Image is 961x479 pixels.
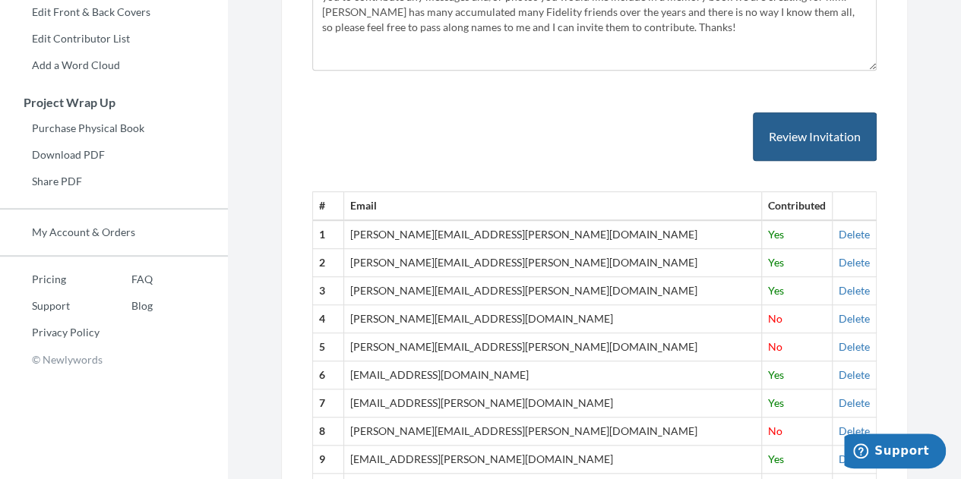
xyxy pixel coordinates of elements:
td: [PERSON_NAME][EMAIL_ADDRESS][PERSON_NAME][DOMAIN_NAME] [344,220,762,248]
th: # [313,192,344,220]
td: [PERSON_NAME][EMAIL_ADDRESS][PERSON_NAME][DOMAIN_NAME] [344,418,762,446]
th: 8 [313,418,344,446]
th: Contributed [762,192,833,220]
a: Delete [839,228,870,241]
a: Delete [839,340,870,353]
a: FAQ [100,268,153,291]
span: Yes [768,396,784,409]
td: [EMAIL_ADDRESS][PERSON_NAME][DOMAIN_NAME] [344,446,762,474]
td: [PERSON_NAME][EMAIL_ADDRESS][PERSON_NAME][DOMAIN_NAME] [344,249,762,277]
span: Yes [768,452,784,465]
iframe: Opens a widget where you can chat to one of our agents [844,433,946,471]
span: No [768,340,782,353]
td: [PERSON_NAME][EMAIL_ADDRESS][DOMAIN_NAME] [344,305,762,333]
th: 2 [313,249,344,277]
span: Yes [768,368,784,381]
a: Blog [100,295,153,317]
th: 1 [313,220,344,248]
a: Delete [839,452,870,465]
span: Yes [768,284,784,297]
button: Review Invitation [753,112,877,162]
td: [PERSON_NAME][EMAIL_ADDRESS][PERSON_NAME][DOMAIN_NAME] [344,333,762,361]
a: Delete [839,396,870,409]
h3: Project Wrap Up [1,96,228,109]
th: 9 [313,446,344,474]
th: 4 [313,305,344,333]
a: Delete [839,312,870,325]
th: 5 [313,333,344,361]
span: Yes [768,256,784,269]
td: [EMAIL_ADDRESS][DOMAIN_NAME] [344,361,762,389]
span: No [768,312,782,325]
span: Yes [768,228,784,241]
a: Delete [839,256,870,269]
td: [EMAIL_ADDRESS][PERSON_NAME][DOMAIN_NAME] [344,389,762,418]
th: Email [344,192,762,220]
a: Delete [839,424,870,437]
th: 6 [313,361,344,389]
th: 3 [313,277,344,305]
a: Delete [839,368,870,381]
a: Delete [839,284,870,297]
th: 7 [313,389,344,418]
td: [PERSON_NAME][EMAIL_ADDRESS][PERSON_NAME][DOMAIN_NAME] [344,277,762,305]
span: No [768,424,782,437]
